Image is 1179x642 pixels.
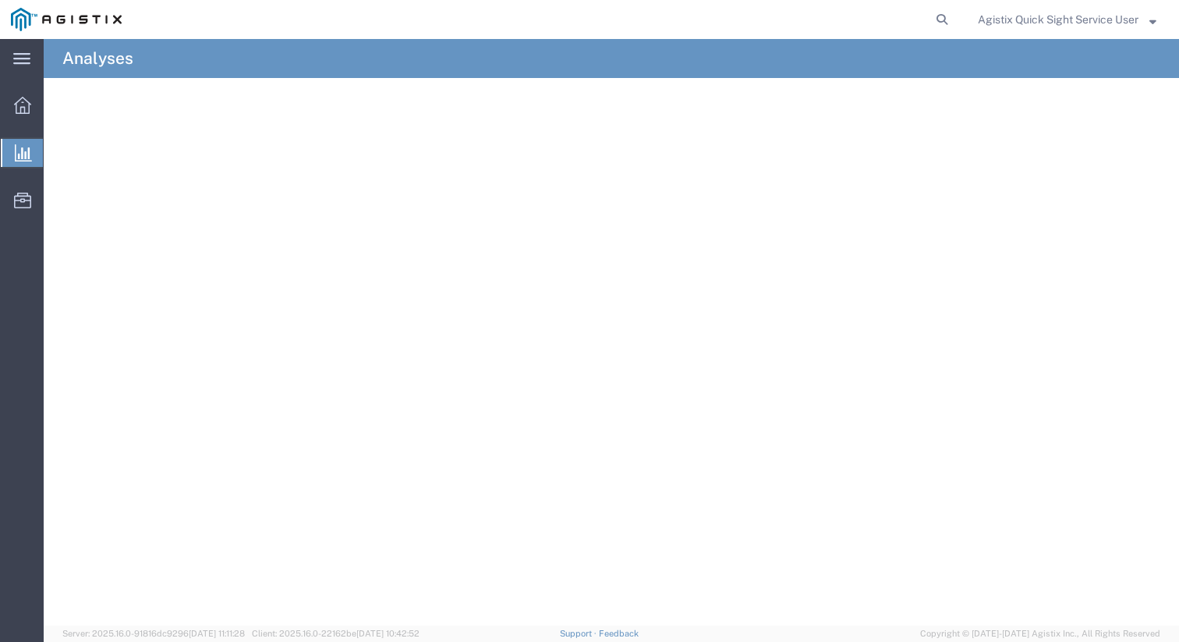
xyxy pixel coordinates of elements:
span: Server: 2025.16.0-91816dc9296 [62,629,245,638]
span: [DATE] 11:11:28 [189,629,245,638]
a: Feedback [599,629,639,638]
h4: Analyses [62,39,133,78]
span: Agistix Quick Sight Service User [978,11,1138,28]
span: Copyright © [DATE]-[DATE] Agistix Inc., All Rights Reserved [920,627,1160,640]
a: Support [560,629,599,638]
span: Client: 2025.16.0-22162be [252,629,420,638]
button: Agistix Quick Sight Service User [977,10,1157,29]
img: logo [11,8,122,31]
span: [DATE] 10:42:52 [356,629,420,638]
